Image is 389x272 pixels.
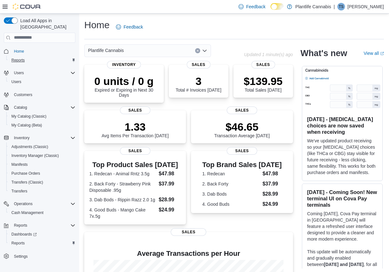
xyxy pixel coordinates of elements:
dt: 4. Good Buds - Mango Cake 7x.5g [89,207,156,219]
span: Transfers (Classic) [11,180,43,185]
button: Clear input [195,48,200,53]
a: Feedback [236,0,268,13]
span: Transfers (Classic) [9,178,75,186]
span: Purchase Orders [11,171,40,176]
div: Expired or Expiring in Next 30 Days [89,75,159,98]
span: Plantlife Cannabis [88,47,124,54]
span: Settings [11,252,75,260]
span: Transfers [9,187,75,195]
p: 1.33 [102,120,169,133]
button: Open list of options [202,48,207,53]
a: Customers [11,91,35,99]
button: Reports [6,56,78,65]
dd: $24.99 [159,206,181,214]
a: Dashboards [6,230,78,239]
button: My Catalog (Beta) [6,121,78,130]
strong: [DATE] and [DATE] [324,262,364,267]
span: Users [14,70,24,75]
dd: $37.99 [263,180,282,188]
span: Adjustments (Classic) [9,143,75,151]
p: 0 units / 0 g [89,75,159,87]
span: Sales [120,147,150,155]
button: Catalog [1,103,78,112]
button: Catalog [11,104,29,111]
a: Reports [9,56,27,64]
p: Coming [DATE], Cova Pay terminal in [GEOGRAPHIC_DATA] will feature a refreshed user interface des... [307,210,377,242]
button: Settings [1,251,78,261]
span: Reports [11,222,75,229]
button: Operations [11,200,35,208]
button: Users [6,77,78,86]
span: Sales [251,61,275,68]
dd: $47.98 [263,170,282,178]
a: Transfers (Classic) [9,178,46,186]
span: Settings [14,254,28,259]
span: Sales [187,61,210,68]
button: Manifests [6,160,78,169]
h3: Top Brand Sales [DATE] [202,161,282,169]
dd: $28.99 [159,196,181,204]
a: Purchase Orders [9,170,43,177]
span: Inventory Manager (Classic) [11,153,59,158]
dt: 4. Good Buds [202,201,260,207]
button: Home [1,47,78,56]
button: Cash Management [6,208,78,217]
span: Operations [11,200,75,208]
img: Cova [13,3,41,10]
p: $46.65 [214,120,270,133]
span: Reports [11,241,25,246]
h2: What's new [301,48,347,58]
span: Reports [14,223,27,228]
button: Users [1,68,78,77]
span: Transfers [11,189,27,194]
a: Manifests [9,161,30,168]
dt: 1. Redecan - Animal Rntz 3.5g [89,171,156,177]
span: Inventory [107,61,141,68]
div: Total # Invoices [DATE] [175,75,221,93]
a: Home [11,48,27,55]
a: Inventory Manager (Classic) [9,152,61,159]
input: Dark Mode [271,3,284,10]
a: Transfers [9,187,30,195]
div: Transaction Average [DATE] [214,120,270,138]
button: Customers [1,90,78,99]
span: Sales [227,147,257,155]
a: My Catalog (Beta) [9,121,45,129]
span: Adjustments (Classic) [11,144,48,149]
h3: [DATE] - [MEDICAL_DATA] choices are now saved when receiving [307,116,377,135]
a: Reports [9,239,27,247]
a: My Catalog (Classic) [9,113,49,120]
span: Users [11,79,21,84]
span: Manifests [9,161,75,168]
span: Dashboards [11,232,37,237]
span: Cash Management [9,209,75,217]
button: Inventory [11,134,32,142]
h3: Top Product Sales [DATE] [89,161,181,169]
span: Users [9,78,75,86]
span: Feedback [124,24,143,30]
button: Inventory [1,133,78,142]
p: Updated 1 minute(s) ago [244,52,293,57]
a: Settings [11,253,30,260]
p: $139.95 [244,75,283,87]
p: We've updated product receiving so your [MEDICAL_DATA] choices (like THCa or CBG) stay visible fo... [307,138,377,176]
button: Purchase Orders [6,169,78,178]
button: Inventory Manager (Classic) [6,151,78,160]
button: Transfers (Classic) [6,178,78,187]
a: View allExternal link [364,51,384,56]
span: Inventory Manager (Classic) [9,152,75,159]
span: Feedback [246,3,265,10]
a: Dashboards [9,230,39,238]
span: Manifests [11,162,28,167]
span: Cash Management [11,210,43,215]
span: Sales [120,107,150,114]
button: My Catalog (Classic) [6,112,78,121]
dd: $28.99 [263,190,282,198]
span: Home [11,47,75,55]
dd: $37.99 [159,180,181,188]
div: Total Sales [DATE] [244,75,283,93]
span: Reports [11,58,25,63]
span: TS [339,3,343,10]
a: Users [9,78,24,86]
